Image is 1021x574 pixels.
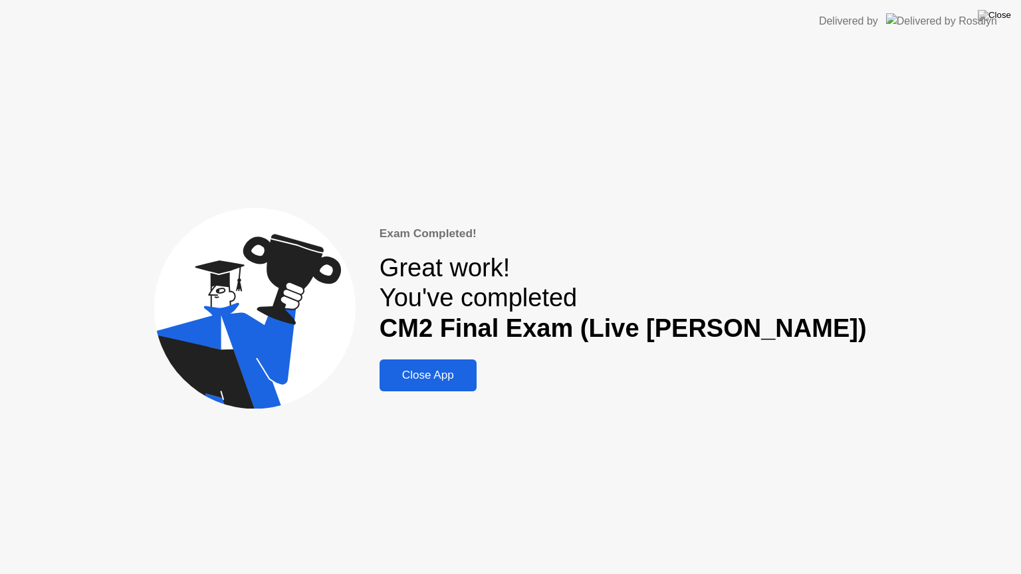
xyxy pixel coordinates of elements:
div: Exam Completed! [380,225,867,242]
div: Close App [384,369,473,382]
img: Close [978,10,1011,21]
div: Great work! You've completed [380,253,867,344]
img: Delivered by Rosalyn [886,13,997,29]
button: Close App [380,359,477,391]
div: Delivered by [819,13,878,29]
b: CM2 Final Exam (Live [PERSON_NAME]) [380,314,867,342]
